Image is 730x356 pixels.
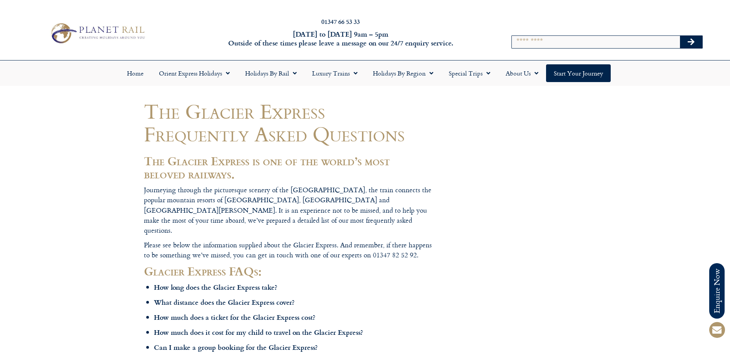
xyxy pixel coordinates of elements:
[144,154,433,181] h2: The Glacier Express is one of the world’s most beloved railways.
[144,100,433,145] h1: The Glacier Express Frequently Asked Questions
[365,64,441,82] a: Holidays by Region
[144,240,433,260] p: Please see below the information supplied about the Glacier Express. And remember, if there happe...
[154,342,318,352] strong: Can I make a group booking for the Glacier Express?
[47,21,147,45] img: Planet Rail Train Holidays Logo
[154,312,316,322] strong: How much does a ticket for the Glacier Express cost?
[498,64,546,82] a: About Us
[4,64,726,82] nav: Menu
[154,282,277,292] strong: How long does the Glacier Express take?
[441,64,498,82] a: Special Trips
[151,64,237,82] a: Orient Express Holidays
[144,185,433,235] p: Journeying through the picturesque scenery of the [GEOGRAPHIC_DATA], the train connects the popul...
[237,64,304,82] a: Holidays by Rail
[304,64,365,82] a: Luxury Trains
[154,297,295,307] strong: What distance does the Glacier Express cover?
[546,64,611,82] a: Start your Journey
[119,64,151,82] a: Home
[154,327,363,337] strong: How much does it cost for my child to travel on the Glacier Express?
[144,265,433,278] h2: Glacier Express FAQs:
[321,17,360,26] a: 01347 66 53 33
[680,36,702,48] button: Search
[197,30,485,48] h6: [DATE] to [DATE] 9am – 5pm Outside of these times please leave a message on our 24/7 enquiry serv...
